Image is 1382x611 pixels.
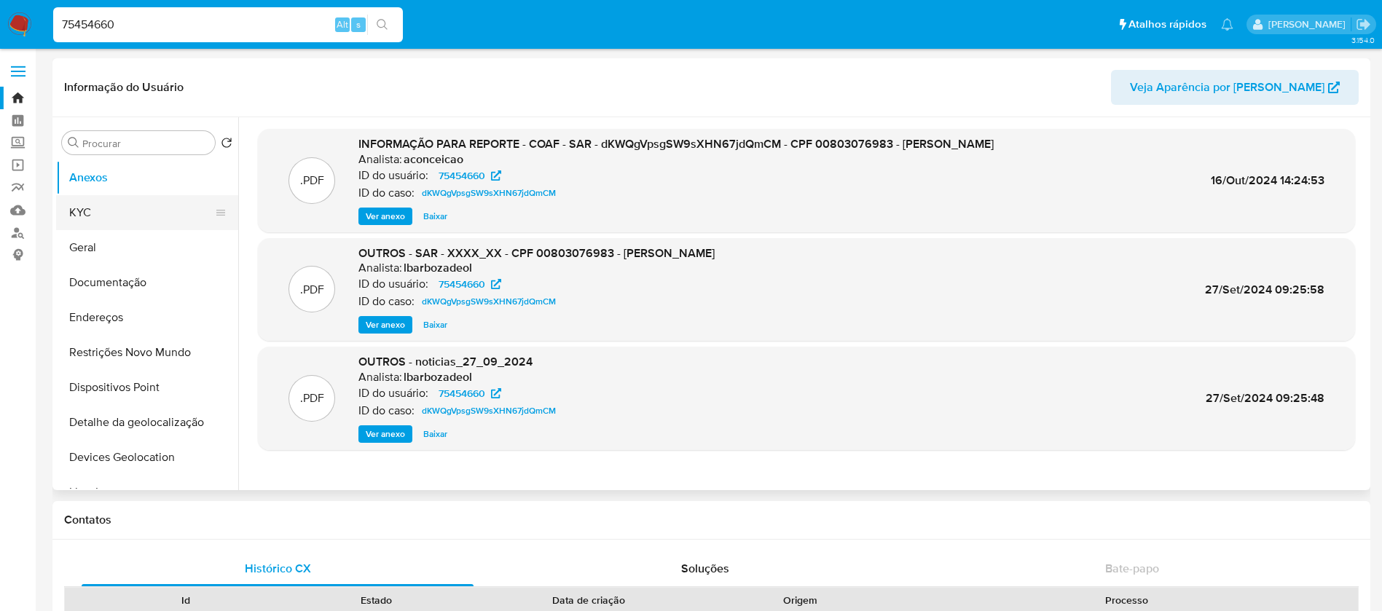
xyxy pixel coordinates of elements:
[366,318,405,332] span: Ver anexo
[101,593,271,607] div: Id
[358,135,994,152] span: INFORMAÇÃO PARA REPORTE - COAF - SAR - dKWQgVpsgSW9sXHN67jdQmCM - CPF 00803076983 - [PERSON_NAME]
[416,316,455,334] button: Baixar
[53,15,403,34] input: Pesquise usuários ou casos...
[367,15,397,35] button: search-icon
[245,560,311,577] span: Histórico CX
[423,209,447,224] span: Baixar
[300,282,324,298] p: .PDF
[221,137,232,153] button: Retornar ao pedido padrão
[416,208,455,225] button: Baixar
[1356,17,1371,32] a: Sair
[358,168,428,183] p: ID do usuário:
[64,513,1359,527] h1: Contatos
[56,230,238,265] button: Geral
[1221,18,1233,31] a: Notificações
[358,370,402,385] p: Analista:
[1130,70,1324,105] span: Veja Aparência por [PERSON_NAME]
[416,184,562,202] a: dKWQgVpsgSW9sXHN67jdQmCM
[430,385,510,402] a: 75454660
[430,167,510,184] a: 75454660
[68,137,79,149] button: Procurar
[56,405,238,440] button: Detalhe da geolocalização
[422,293,556,310] span: dKWQgVpsgSW9sXHN67jdQmCM
[404,152,463,167] h6: aconceicao
[337,17,348,31] span: Alt
[1268,17,1351,31] p: weverton.gomes@mercadopago.com.br
[358,277,428,291] p: ID do usuário:
[366,209,405,224] span: Ver anexo
[56,475,238,510] button: Lista Interna
[439,385,485,402] span: 75454660
[291,593,462,607] div: Estado
[358,386,428,401] p: ID do usuário:
[300,390,324,406] p: .PDF
[439,275,485,293] span: 75454660
[358,186,415,200] p: ID do caso:
[1206,390,1324,406] span: 27/Set/2024 09:25:48
[1205,281,1324,298] span: 27/Set/2024 09:25:58
[423,427,447,441] span: Baixar
[681,560,729,577] span: Soluções
[300,173,324,189] p: .PDF
[56,160,238,195] button: Anexos
[356,17,361,31] span: s
[715,593,886,607] div: Origem
[358,152,402,167] p: Analista:
[430,275,510,293] a: 75454660
[56,335,238,370] button: Restrições Novo Mundo
[358,294,415,309] p: ID do caso:
[416,425,455,443] button: Baixar
[56,300,238,335] button: Endereços
[422,184,556,202] span: dKWQgVpsgSW9sXHN67jdQmCM
[416,402,562,419] a: dKWQgVpsgSW9sXHN67jdQmCM
[56,195,227,230] button: KYC
[358,403,415,418] p: ID do caso:
[56,265,238,300] button: Documentação
[482,593,695,607] div: Data de criação
[404,370,472,385] h6: lbarbozadeol
[416,293,562,310] a: dKWQgVpsgSW9sXHN67jdQmCM
[1105,560,1159,577] span: Bate-papo
[56,370,238,405] button: Dispositivos Point
[358,245,715,261] span: OUTROS - SAR - XXXX_XX - CPF 00803076983 - [PERSON_NAME]
[439,167,485,184] span: 75454660
[358,208,412,225] button: Ver anexo
[358,353,533,370] span: OUTROS - noticias_27_09_2024
[423,318,447,332] span: Baixar
[906,593,1348,607] div: Processo
[366,427,405,441] span: Ver anexo
[404,261,472,275] h6: lbarbozadeol
[1211,172,1324,189] span: 16/Out/2024 14:24:53
[358,316,412,334] button: Ver anexo
[358,425,412,443] button: Ver anexo
[1111,70,1359,105] button: Veja Aparência por [PERSON_NAME]
[56,440,238,475] button: Devices Geolocation
[358,261,402,275] p: Analista:
[64,80,184,95] h1: Informação do Usuário
[422,402,556,419] span: dKWQgVpsgSW9sXHN67jdQmCM
[82,137,209,150] input: Procurar
[1128,17,1206,32] span: Atalhos rápidos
